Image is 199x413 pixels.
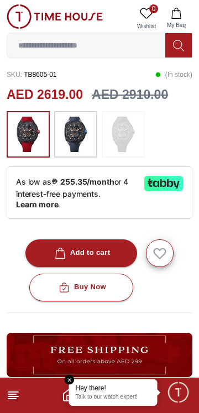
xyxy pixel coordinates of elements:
[65,375,75,385] em: Close tooltip
[109,117,137,152] img: ...
[149,4,158,13] span: 0
[133,4,160,33] a: 0Wishlist
[163,21,190,29] span: My Bag
[62,117,90,152] img: ...
[7,71,22,79] span: SKU :
[76,394,151,401] p: Talk to our watch expert!
[56,281,106,294] div: Buy Now
[25,239,138,267] button: Add to cart
[29,274,133,301] button: Buy Now
[7,66,57,83] p: TB8605-01
[7,4,103,29] img: ...
[92,85,168,104] h3: AED 2910.00
[53,247,111,259] div: Add to cart
[14,117,42,152] img: ...
[133,22,160,30] span: Wishlist
[76,384,151,393] div: Hey there!
[62,389,75,402] a: Home
[7,85,83,104] h2: AED 2619.00
[166,380,191,405] div: Chat Widget
[155,66,192,83] p: ( In stock )
[7,333,192,378] img: ...
[160,4,192,33] button: My Bag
